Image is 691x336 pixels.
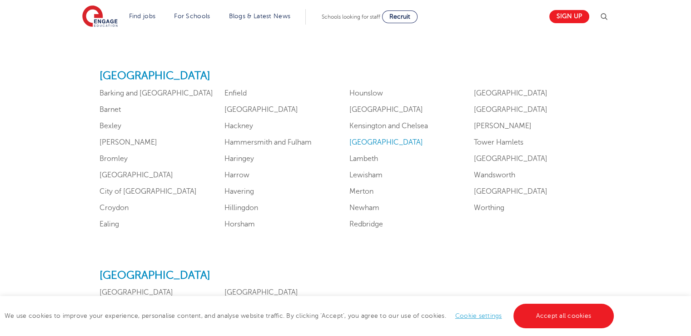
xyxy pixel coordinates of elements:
a: Enfield [224,89,247,97]
a: Newham [349,204,379,212]
a: [GEOGRAPHIC_DATA] [474,105,547,114]
h2: [GEOGRAPHIC_DATA] [99,70,592,83]
a: Croydon [99,204,129,212]
a: [GEOGRAPHIC_DATA] [474,155,547,163]
a: [GEOGRAPHIC_DATA] [474,89,547,97]
a: [GEOGRAPHIC_DATA] [349,105,423,114]
a: Kensington and Chelsea [349,122,428,130]
a: [PERSON_NAME] [99,138,157,146]
img: Engage Education [82,5,118,28]
a: Havering [224,187,254,196]
span: Schools looking for staff [322,14,380,20]
a: Barking and [GEOGRAPHIC_DATA] [99,89,213,97]
a: Cookie settings [455,312,502,319]
a: Merton [349,187,373,196]
a: Wandsworth [474,171,515,179]
a: Horsham [224,220,255,228]
a: [GEOGRAPHIC_DATA] [224,105,298,114]
a: Find jobs [129,13,156,20]
a: Hammersmith and Fulham [224,138,312,146]
a: Accept all cookies [513,304,614,328]
a: Hackney [224,122,253,130]
a: Recruit [382,10,418,23]
a: [GEOGRAPHIC_DATA] [99,171,173,179]
a: Barnet [99,105,121,114]
a: Haringey [224,155,254,163]
a: Ealing [99,220,119,228]
a: Harrow [224,171,249,179]
a: Hillingdon [224,204,258,212]
a: Blogs & Latest News [229,13,291,20]
a: [GEOGRAPHIC_DATA] [474,187,547,196]
a: [GEOGRAPHIC_DATA] [224,288,298,296]
a: City of [GEOGRAPHIC_DATA] [99,187,197,196]
a: Sign up [549,10,589,23]
a: Lambeth [349,155,378,163]
a: Worthing [474,204,504,212]
a: For Schools [174,13,210,20]
a: Bexley [99,122,121,130]
a: Redbridge [349,220,383,228]
span: Recruit [389,13,410,20]
a: [GEOGRAPHIC_DATA] [99,288,173,296]
h2: [GEOGRAPHIC_DATA] [99,269,592,282]
a: Bromley [99,155,128,163]
span: We use cookies to improve your experience, personalise content, and analyse website traffic. By c... [5,312,616,319]
a: Lewisham [349,171,383,179]
a: [GEOGRAPHIC_DATA] [349,138,423,146]
a: Tower Hamlets [474,138,523,146]
a: [PERSON_NAME] [474,122,532,130]
a: Hounslow [349,89,383,97]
